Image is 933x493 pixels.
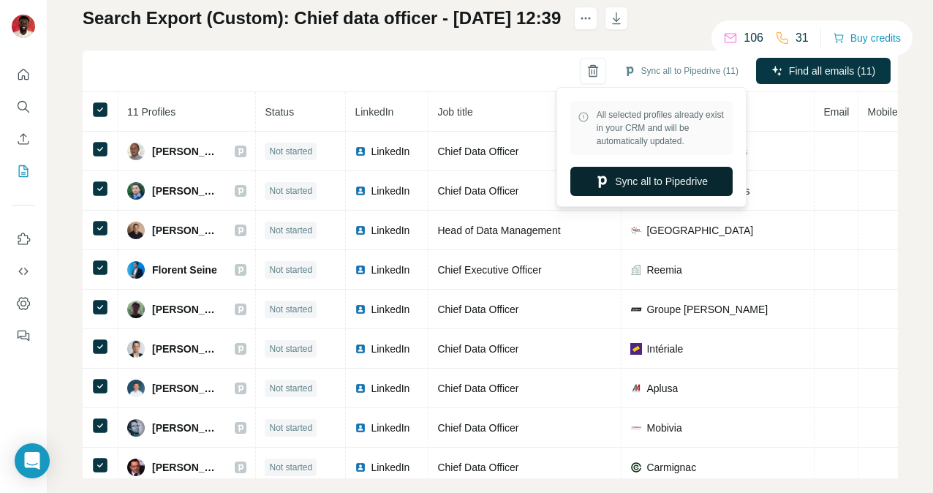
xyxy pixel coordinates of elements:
img: Avatar [127,182,145,200]
span: Head of Data Management [437,225,560,236]
button: Dashboard [12,290,35,317]
span: Status [265,106,294,118]
span: [GEOGRAPHIC_DATA] [646,223,753,238]
span: LinkedIn [371,460,409,475]
button: Sync all to Pipedrive (11) [613,60,749,82]
span: Not started [269,461,312,474]
img: Avatar [127,380,145,397]
span: [PERSON_NAME] [152,381,221,396]
img: LinkedIn logo [355,462,366,473]
span: Mobile [867,106,897,118]
span: 11 Profiles [127,106,175,118]
button: My lists [12,158,35,184]
div: Open Intercom Messenger [15,443,50,478]
img: LinkedIn logo [355,225,366,236]
span: Groupe [PERSON_NAME] [646,302,768,317]
span: Mobivia [646,421,681,435]
span: Not started [269,342,312,355]
span: [PERSON_NAME] [152,421,220,435]
p: 31 [796,29,809,47]
img: company-logo [630,225,642,236]
img: Avatar [12,15,35,38]
button: Feedback [12,323,35,349]
span: Reemia [646,263,681,277]
button: actions [574,7,597,30]
img: Avatar [127,143,145,160]
img: Avatar [127,340,145,358]
span: LinkedIn [371,263,409,277]
img: Avatar [127,419,145,437]
span: Aplusa [646,381,678,396]
span: Chief Executive Officer [437,264,541,276]
span: Chief Data Officer [437,462,518,473]
span: LinkedIn [355,106,393,118]
img: LinkedIn logo [355,383,366,394]
img: Avatar [127,301,145,318]
span: LinkedIn [371,381,409,396]
span: Not started [269,421,312,434]
span: [PERSON_NAME] [152,460,220,475]
img: LinkedIn logo [355,304,366,315]
span: Not started [269,224,312,237]
img: LinkedIn logo [355,185,366,197]
span: Job title [437,106,472,118]
span: [PERSON_NAME] [152,144,220,159]
img: Avatar [127,222,145,239]
span: [PERSON_NAME] [152,342,220,356]
button: Use Surfe API [12,258,35,285]
span: [PERSON_NAME] [152,223,220,238]
button: Enrich CSV [12,126,35,152]
img: LinkedIn logo [355,343,366,355]
span: [PERSON_NAME] [152,184,220,198]
span: Not started [269,145,312,158]
img: company-logo [630,304,642,315]
img: Avatar [127,261,145,279]
span: Carmignac [646,460,696,475]
span: Not started [269,303,312,316]
span: Chief Data Officer [437,185,518,197]
button: Quick start [12,61,35,88]
span: LinkedIn [371,302,409,317]
img: LinkedIn logo [355,146,366,157]
span: Chief Data Officer [437,146,518,157]
span: Chief Data Officer [437,343,518,355]
span: Not started [269,184,312,197]
span: Chief Data Officer [437,304,518,315]
span: LinkedIn [371,421,409,435]
span: Chief Data Officer [437,422,518,434]
img: company-logo [630,462,642,473]
span: LinkedIn [371,184,409,198]
span: Find all emails (11) [789,64,875,78]
span: LinkedIn [371,144,409,159]
h1: Search Export (Custom): Chief data officer - [DATE] 12:39 [83,7,561,30]
p: 106 [744,29,763,47]
span: LinkedIn [371,342,409,356]
span: LinkedIn [371,223,409,238]
button: Use Surfe on LinkedIn [12,226,35,252]
button: Search [12,94,35,120]
span: Intériale [646,342,683,356]
span: Email [823,106,849,118]
button: Buy credits [833,28,901,48]
img: company-logo [630,422,642,434]
span: Not started [269,382,312,395]
span: Not started [269,263,312,276]
button: Sync all to Pipedrive [570,167,733,196]
span: Florent Seine [152,263,217,277]
span: All selected profiles already exist in your CRM and will be automatically updated. [597,108,725,148]
img: Avatar [127,459,145,476]
img: LinkedIn logo [355,264,366,276]
button: Find all emails (11) [756,58,891,84]
img: company-logo [630,343,642,355]
img: LinkedIn logo [355,422,366,434]
img: company-logo [630,383,642,394]
span: Chief Data Officer [437,383,518,394]
span: [PERSON_NAME] [152,302,220,317]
